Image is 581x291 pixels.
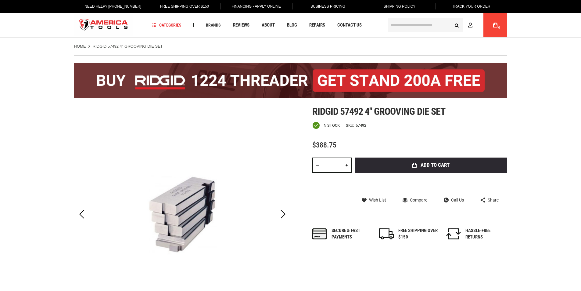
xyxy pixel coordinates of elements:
img: BOGO: Buy the RIDGID® 1224 Threader (26092), get the 92467 200A Stand FREE! [74,63,507,98]
span: Contact Us [337,23,362,27]
strong: SKU [346,123,356,127]
span: Categories [152,23,181,27]
span: Ridgid 57492 4" grooving die set [312,106,445,117]
span: Wish List [369,198,386,202]
img: America Tools [74,14,133,37]
div: 57492 [356,123,366,127]
div: HASSLE-FREE RETURNS [465,227,505,241]
div: Availability [312,122,340,129]
img: returns [446,228,461,239]
div: FREE SHIPPING OVER $150 [398,227,438,241]
span: About [262,23,275,27]
a: Contact Us [335,21,364,29]
span: $388.75 [312,141,336,149]
span: Shipping Policy [384,4,416,9]
span: Call Us [451,198,464,202]
strong: RIDGID 57492 4" GROOVING DIE SET [93,44,163,49]
span: Blog [287,23,297,27]
a: Home [74,44,86,49]
button: Add to Cart [355,158,507,173]
a: Categories [149,21,184,29]
a: Wish List [362,197,386,203]
a: Repairs [307,21,328,29]
div: Secure & fast payments [332,227,371,241]
span: Repairs [309,23,325,27]
a: Compare [403,197,427,203]
a: About [259,21,278,29]
a: store logo [74,14,133,37]
span: Reviews [233,23,249,27]
span: Compare [410,198,427,202]
a: 0 [490,13,501,37]
button: Search [451,19,463,31]
img: payments [312,228,327,239]
a: Call Us [444,197,464,203]
a: Brands [203,21,224,29]
span: 0 [498,26,500,29]
a: Reviews [230,21,252,29]
span: Brands [206,23,221,27]
span: Add to Cart [421,162,450,168]
span: In stock [322,123,340,127]
a: Blog [284,21,300,29]
span: Share [488,198,499,202]
img: shipping [379,228,394,239]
